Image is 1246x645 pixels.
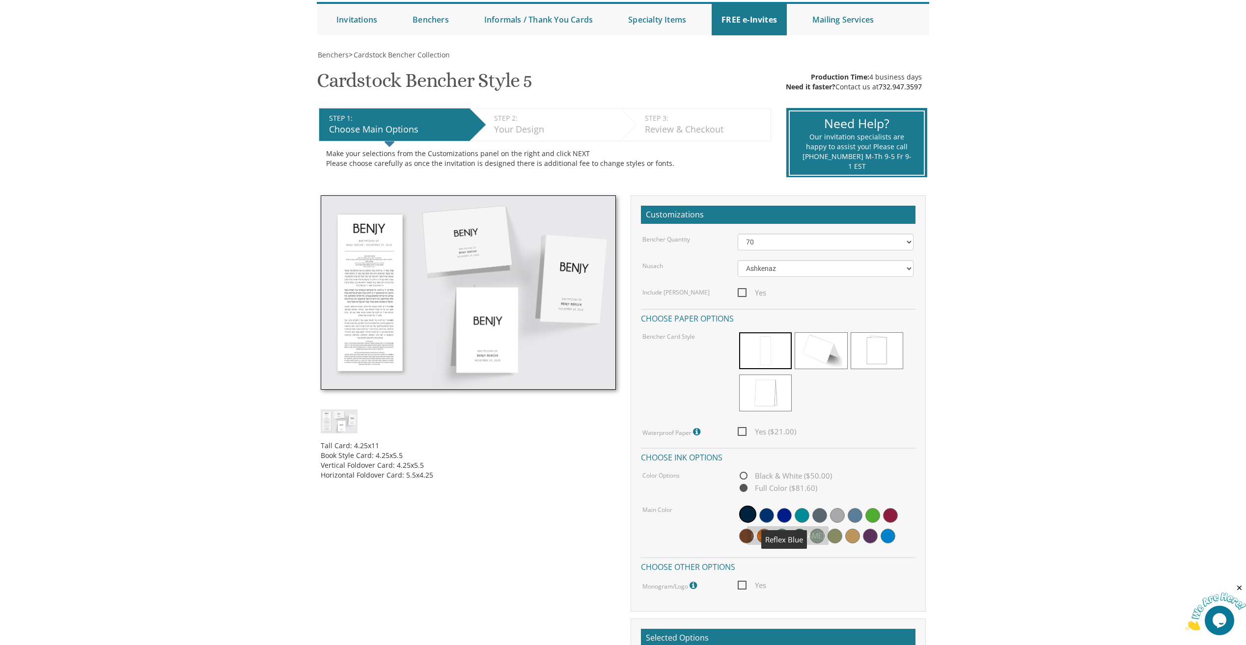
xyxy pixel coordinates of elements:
a: Benchers [317,50,349,59]
span: Full Color ($81.60) [738,482,817,494]
label: Include [PERSON_NAME] [642,288,710,296]
div: Choose Main Options [329,123,465,136]
a: FREE e-Invites [712,4,787,35]
h2: Customizations [641,206,915,224]
span: > [349,50,450,59]
span: Benchers [318,50,349,59]
div: 4 business days Contact us at [786,72,922,92]
span: Yes [738,579,766,591]
a: Informals / Thank You Cards [474,4,603,35]
div: Make your selections from the Customizations panel on the right and click NEXT Please choose care... [326,149,764,168]
a: Benchers [403,4,459,35]
div: Our invitation specialists are happy to assist you! Please call [PHONE_NUMBER] M-Th 9-5 Fr 9-1 EST [802,132,912,171]
span: Need it faster? [786,82,835,91]
iframe: chat widget [1185,584,1246,630]
h1: Cardstock Bencher Style 5 [317,70,532,99]
a: Mailing Services [803,4,884,35]
h4: Choose other options [641,557,915,574]
label: Main Color [642,506,672,514]
span: Yes [738,287,766,299]
a: Invitations [327,4,387,35]
h4: Choose paper options [641,309,915,326]
span: Cardstock Bencher Collection [354,50,450,59]
img: cbstyle5.jpg [321,195,616,390]
div: STEP 1: [329,113,465,123]
img: cbstyle5.jpg [321,409,358,433]
span: Production Time: [811,72,869,81]
label: Bencher Card Style [642,332,695,341]
div: Need Help? [802,115,912,133]
label: Waterproof Paper [642,426,703,438]
div: Tall Card: 4.25x11 Book Style Card: 4.25x5.5 Vertical Foldover Card: 4.25x5.5 Horizontal Foldover... [321,433,616,480]
a: 732.947.3597 [879,82,922,91]
a: Specialty Items [618,4,696,35]
a: Cardstock Bencher Collection [353,50,450,59]
div: STEP 3: [645,113,766,123]
div: Your Design [494,123,615,136]
span: Black & White ($50.00) [738,470,832,482]
h4: Choose ink options [641,448,915,465]
span: Yes ($21.00) [738,426,796,438]
label: Color Options [642,471,680,480]
label: Nusach [642,262,663,270]
div: STEP 2: [494,113,615,123]
label: Bencher Quantity [642,235,690,243]
div: Review & Checkout [645,123,766,136]
label: Monogram/Logo [642,579,699,592]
